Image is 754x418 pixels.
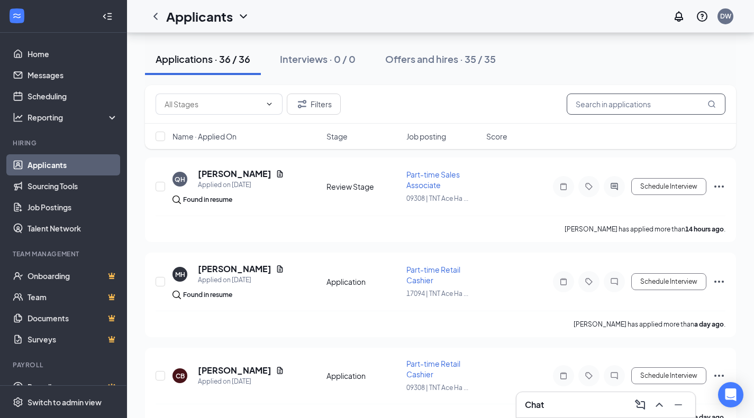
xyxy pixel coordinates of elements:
svg: ChevronLeft [149,10,162,23]
input: All Stages [165,98,261,110]
div: Applied on [DATE] [198,376,284,387]
svg: ActiveChat [608,182,621,191]
div: CB [176,371,185,380]
a: Applicants [28,154,118,175]
svg: Notifications [673,10,685,23]
button: Minimize [670,396,687,413]
h5: [PERSON_NAME] [198,263,271,275]
div: Team Management [13,249,116,258]
svg: ChevronDown [265,100,274,108]
div: Application [326,276,400,287]
svg: MagnifyingGlass [707,100,716,108]
a: Talent Network [28,218,118,239]
button: Schedule Interview [631,178,706,195]
svg: Ellipses [713,369,725,382]
h5: [PERSON_NAME] [198,365,271,376]
div: Application [326,370,400,381]
div: Interviews · 0 / 0 [280,52,356,66]
span: Part-time Sales Associate [406,170,460,190]
div: Applications · 36 / 36 [156,52,250,66]
svg: ComposeMessage [634,398,647,411]
svg: QuestionInfo [696,10,708,23]
div: Applied on [DATE] [198,275,284,285]
span: 09308 | TNT Ace Ha ... [406,384,468,392]
svg: Note [557,371,570,380]
div: Hiring [13,138,116,147]
svg: Settings [13,397,23,407]
div: MH [175,270,185,279]
svg: Ellipses [713,275,725,288]
button: Schedule Interview [631,367,706,384]
div: Switch to admin view [28,397,102,407]
a: OnboardingCrown [28,265,118,286]
svg: Document [276,366,284,375]
button: Schedule Interview [631,273,706,290]
img: search.bf7aa3482b7795d4f01b.svg [172,196,181,204]
h3: Chat [525,399,544,411]
svg: Tag [583,371,595,380]
span: Part-time Retail Cashier [406,359,460,379]
div: DW [720,12,731,21]
div: Payroll [13,360,116,369]
a: PayrollCrown [28,376,118,397]
svg: ChatInactive [608,371,621,380]
svg: Document [276,170,284,178]
div: Reporting [28,112,119,123]
span: Stage [326,131,348,142]
button: ChevronUp [651,396,668,413]
span: 09308 | TNT Ace Ha ... [406,194,468,202]
svg: Document [276,265,284,273]
svg: Note [557,277,570,286]
p: [PERSON_NAME] has applied more than . [565,225,725,234]
a: SurveysCrown [28,329,118,350]
svg: Filter [296,98,308,110]
input: Search in applications [567,94,725,115]
div: Open Intercom Messenger [718,382,743,407]
div: QH [175,175,185,184]
div: Found in resume [183,290,232,300]
a: Home [28,43,118,64]
a: DocumentsCrown [28,308,118,329]
button: ComposeMessage [632,396,649,413]
a: Messages [28,64,118,86]
svg: Note [557,182,570,191]
span: 17094 | TNT Ace Ha ... [406,290,468,298]
svg: Ellipses [713,180,725,193]
a: TeamCrown [28,286,118,308]
a: Job Postings [28,197,118,218]
h5: [PERSON_NAME] [198,168,271,180]
div: Review Stage [326,181,400,192]
img: search.bf7aa3482b7795d4f01b.svg [172,291,181,299]
b: a day ago [694,320,724,328]
svg: WorkstreamLogo [12,11,22,21]
div: Found in resume [183,194,232,205]
h1: Applicants [166,7,233,25]
svg: ChatInactive [608,277,621,286]
svg: ChevronUp [653,398,666,411]
span: Name · Applied On [172,131,237,142]
b: 14 hours ago [685,225,724,233]
button: Filter Filters [287,94,341,115]
span: Job posting [406,131,446,142]
div: Applied on [DATE] [198,180,284,190]
span: Score [486,131,507,142]
div: Offers and hires · 35 / 35 [385,52,496,66]
svg: Collapse [102,11,113,22]
svg: ChevronDown [237,10,250,23]
span: Part-time Retail Cashier [406,265,460,285]
svg: Analysis [13,112,23,123]
svg: Tag [583,277,595,286]
a: Scheduling [28,86,118,107]
p: [PERSON_NAME] has applied more than . [574,320,725,329]
a: Sourcing Tools [28,175,118,197]
svg: Minimize [672,398,685,411]
svg: Tag [583,182,595,191]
